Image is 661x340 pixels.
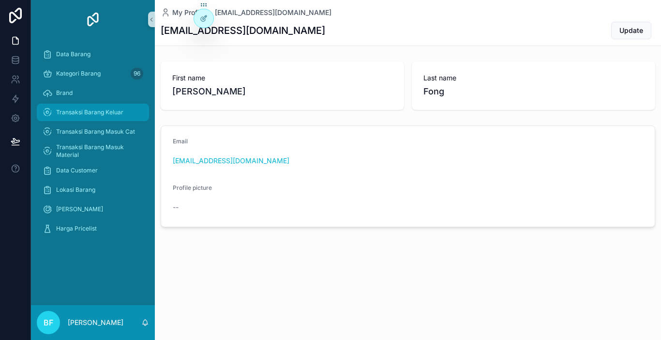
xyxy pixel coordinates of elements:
[37,84,149,102] a: Brand
[131,68,143,79] div: 96
[173,138,188,145] span: Email
[173,156,289,166] a: [EMAIL_ADDRESS][DOMAIN_NAME]
[37,201,149,218] a: [PERSON_NAME]
[56,70,101,77] span: Kategori Barang
[619,26,643,35] span: Update
[85,12,101,27] img: App logo
[37,181,149,199] a: Lokasi Barang
[31,39,155,250] div: scrollable content
[173,184,212,191] span: Profile picture
[56,205,103,213] span: [PERSON_NAME]
[56,128,135,136] span: Transaksi Barang Masuk Cat
[37,220,149,237] a: Harga Pricelist
[161,8,205,17] a: My Profile
[44,317,53,328] span: BF
[56,108,123,116] span: Transaksi Barang Keluar
[423,73,644,83] span: Last name
[68,318,123,327] p: [PERSON_NAME]
[611,22,651,39] button: Update
[37,162,149,179] a: Data Customer
[56,225,97,232] span: Harga Pricelist
[56,186,95,194] span: Lokasi Barang
[37,142,149,160] a: Transaksi Barang Masuk Material
[161,24,325,37] h1: [EMAIL_ADDRESS][DOMAIN_NAME]
[173,202,179,212] span: --
[37,104,149,121] a: Transaksi Barang Keluar
[56,89,73,97] span: Brand
[172,73,392,83] span: First name
[215,8,331,17] a: [EMAIL_ADDRESS][DOMAIN_NAME]
[37,46,149,63] a: Data Barang
[172,8,205,17] span: My Profile
[37,123,149,140] a: Transaksi Barang Masuk Cat
[56,167,98,174] span: Data Customer
[56,50,90,58] span: Data Barang
[37,65,149,82] a: Kategori Barang96
[172,85,392,98] span: [PERSON_NAME]
[423,85,644,98] span: Fong
[56,143,139,159] span: Transaksi Barang Masuk Material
